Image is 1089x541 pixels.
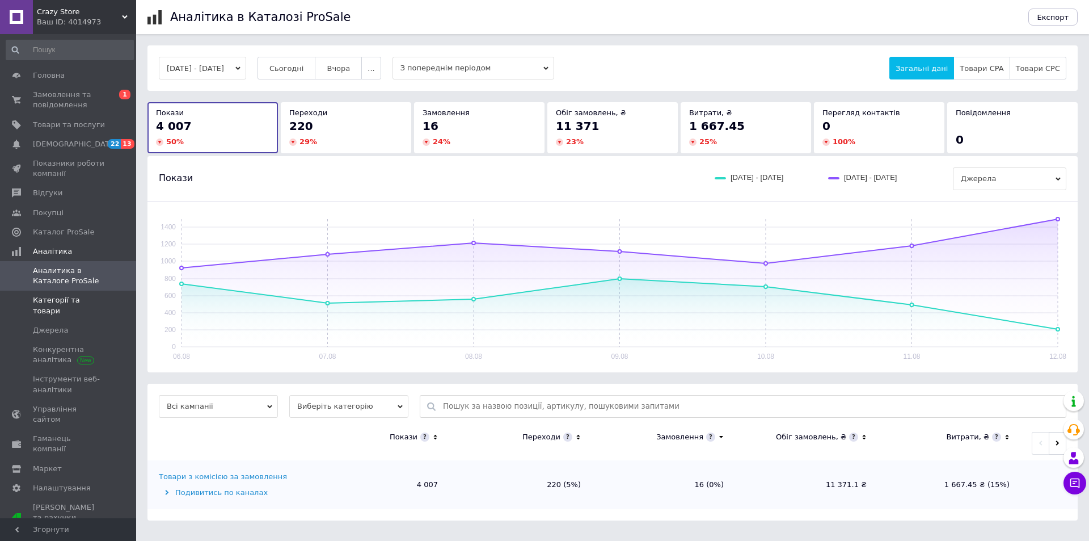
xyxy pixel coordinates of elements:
[956,133,964,146] span: 0
[423,108,470,117] span: Замовлення
[946,432,989,442] div: Витрати, ₴
[822,108,900,117] span: Перегляд контактів
[156,108,184,117] span: Покази
[592,460,735,509] td: 16 (0%)
[33,208,64,218] span: Покупці
[423,119,438,133] span: 16
[757,353,774,360] text: 10.08
[1010,57,1066,79] button: Товари CPC
[449,460,592,509] td: 220 (5%)
[289,395,408,418] span: Виберіть категорію
[735,460,878,509] td: 11 371.1 ₴
[1028,9,1078,26] button: Експорт
[269,64,304,73] span: Сьогодні
[6,40,134,60] input: Пошук
[33,246,72,257] span: Аналітика
[33,139,117,149] span: [DEMOGRAPHIC_DATA]
[37,17,136,27] div: Ваш ID: 4014973
[33,227,94,237] span: Каталог ProSale
[566,137,584,146] span: 23 %
[33,325,68,335] span: Джерела
[522,432,560,442] div: Переходи
[164,275,176,283] text: 800
[161,223,176,231] text: 1400
[1037,13,1069,22] span: Експорт
[33,158,105,179] span: Показники роботи компанії
[392,57,554,79] span: З попереднім періодом
[822,119,830,133] span: 0
[164,309,176,317] text: 400
[289,119,313,133] span: 220
[903,353,920,360] text: 11.08
[159,395,278,418] span: Всі кампанії
[960,64,1003,73] span: Товари CPA
[889,57,954,79] button: Загальні дані
[159,488,303,498] div: Подивитись по каналах
[159,57,246,79] button: [DATE] - [DATE]
[33,502,105,534] span: [PERSON_NAME] та рахунки
[319,353,336,360] text: 07.08
[33,266,105,286] span: Аналитика в Каталоге ProSale
[170,10,351,24] h1: Аналітика в Каталозі ProSale
[33,374,105,395] span: Інструменти веб-аналітики
[699,137,717,146] span: 25 %
[878,460,1021,509] td: 1 667.45 ₴ (15%)
[159,472,287,482] div: Товари з комісією за замовлення
[776,432,846,442] div: Обіг замовлень, ₴
[361,57,381,79] button: ...
[161,257,176,265] text: 1000
[121,139,134,149] span: 13
[33,483,91,493] span: Налаштування
[833,137,855,146] span: 100 %
[33,434,105,454] span: Гаманець компанії
[306,460,449,509] td: 4 007
[37,7,122,17] span: Crazy Store
[159,172,193,184] span: Покази
[156,119,192,133] span: 4 007
[33,345,105,365] span: Конкурентна аналітика
[289,108,327,117] span: Переходи
[119,90,130,99] span: 1
[299,137,317,146] span: 29 %
[689,108,732,117] span: Витрати, ₴
[33,120,105,130] span: Товари та послуги
[1016,64,1060,73] span: Товари CPC
[465,353,482,360] text: 08.08
[33,295,105,316] span: Категорії та товари
[33,464,62,474] span: Маркет
[108,139,121,149] span: 22
[258,57,316,79] button: Сьогодні
[33,70,65,81] span: Головна
[327,64,350,73] span: Вчора
[173,353,190,360] text: 06.08
[896,64,948,73] span: Загальні дані
[443,396,1060,417] input: Пошук за назвою позиції, артикулу, пошуковими запитами
[656,432,703,442] div: Замовлення
[611,353,628,360] text: 09.08
[556,108,626,117] span: Обіг замовлень, ₴
[953,167,1066,190] span: Джерела
[164,326,176,334] text: 200
[689,119,745,133] span: 1 667.45
[161,240,176,248] text: 1200
[166,137,184,146] span: 50 %
[315,57,362,79] button: Вчора
[33,90,105,110] span: Замовлення та повідомлення
[956,108,1011,117] span: Повідомлення
[1063,472,1086,494] button: Чат з покупцем
[390,432,417,442] div: Покази
[556,119,600,133] span: 11 371
[33,404,105,425] span: Управління сайтом
[368,64,374,73] span: ...
[953,57,1010,79] button: Товари CPA
[1049,353,1066,360] text: 12.08
[164,292,176,300] text: 600
[433,137,450,146] span: 24 %
[33,188,62,198] span: Відгуки
[172,343,176,351] text: 0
